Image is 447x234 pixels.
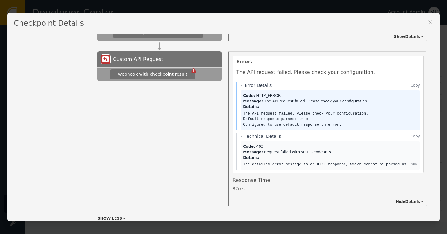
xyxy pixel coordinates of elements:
div: Request failed with status code 403 [243,149,418,155]
div: The API request failed. Please check your configuration. [236,65,420,76]
span: SHOW LESS [97,216,122,221]
strong: Message: [243,99,263,103]
span: Show Details [394,34,420,39]
button: Error Details [241,82,272,89]
div: 403 [243,144,418,149]
button: Technical Details [241,133,281,140]
pre: The detailed error message is an HTML response, which cannot be parsed as JSON [243,162,418,167]
strong: Details: [243,105,259,109]
div: The API request failed. Please check your configuration. [243,98,418,104]
strong: Code: [243,93,255,98]
div: Response Time: [233,177,424,186]
span: Error: [236,59,252,65]
div: 87 ms [233,186,424,192]
button: Copy [410,133,420,139]
div: HTTP_ERROR [243,93,418,98]
strong: Details: [243,155,259,160]
span: Hide Details [396,199,420,205]
div: Checkpoint Details [7,13,432,34]
strong: Code: [243,144,255,149]
pre: The API request failed. Please check your configuration. Default response parsed: true Configured... [243,111,418,128]
span: Custom API Request [113,56,163,63]
div: Webhook with checkpoint result [118,71,187,78]
button: Copy [410,83,420,88]
strong: Message: [243,150,263,154]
